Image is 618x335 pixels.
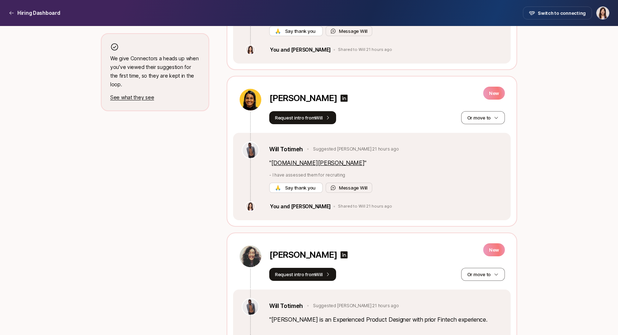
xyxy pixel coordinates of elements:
p: New [483,243,505,256]
img: 078aaabc_77bf_4f62_99c8_43516fd9b0fa.jpg [246,45,255,54]
button: Switch to connecting [523,6,592,19]
p: [PERSON_NAME] [269,93,337,103]
p: Shared to Will 21 hours ago [338,47,392,52]
button: Or move to [461,268,505,281]
button: Request intro fromWill [269,111,336,124]
p: - I have assessed them for recruiting [269,172,502,178]
img: 0115031f_5061_476b_8c64_a49075a256ba.jpg [240,89,261,110]
p: New [483,87,505,100]
img: aea67e6f_ae9a_43ed_8611_13ae6648ed16.jpg [243,142,258,158]
p: You and [PERSON_NAME] [270,45,331,54]
button: Message Will [326,26,372,36]
span: Say thank you [284,27,317,35]
p: You and [PERSON_NAME] [270,202,331,211]
p: Suggested [PERSON_NAME] 21 hours ago [313,303,399,309]
img: Nili Metuki [597,7,609,19]
p: Hiring Dashboard [17,9,60,17]
span: Switch to connecting [538,9,586,17]
p: We give Connectors a heads up when you've viewed their suggestion for the first time, so they are... [110,54,200,89]
a: Will Totimeh [269,144,303,154]
span: Say thank you [284,184,317,191]
img: aea67e6f_ae9a_43ed_8611_13ae6648ed16.jpg [243,299,258,315]
button: Or move to [461,111,505,124]
img: 078aaabc_77bf_4f62_99c8_43516fd9b0fa.jpg [246,202,255,211]
button: Message Will [326,183,372,193]
p: " " [269,158,502,167]
a: Will Totimeh [269,301,303,310]
p: [PERSON_NAME] [269,250,337,260]
span: 🙏 [275,27,281,35]
p: Shared to Will 21 hours ago [338,204,392,209]
span: 🙏 [275,184,281,191]
button: 🙏 Say thank you [269,183,323,193]
a: [DOMAIN_NAME][PERSON_NAME] [271,159,365,166]
button: 🙏 Say thank you [269,26,323,36]
p: Suggested [PERSON_NAME] 21 hours ago [313,146,399,152]
img: 0c863604_df74_43c0_8455_8853069c50bd.jpg [240,245,261,267]
button: Request intro fromWill [269,268,336,281]
p: See what they see [110,93,200,102]
button: Nili Metuki [596,6,609,19]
